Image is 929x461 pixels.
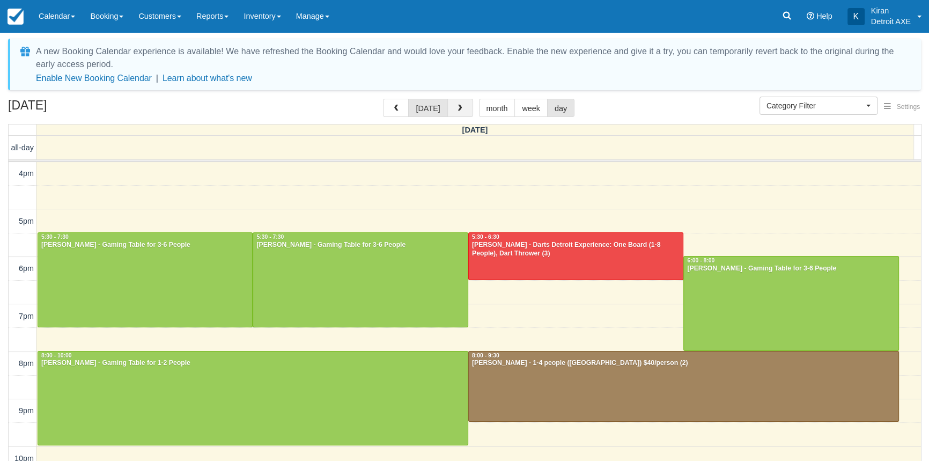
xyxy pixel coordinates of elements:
span: Settings [897,103,920,111]
a: 6:00 - 8:00[PERSON_NAME] - Gaming Table for 3-6 People [683,256,898,350]
button: Category Filter [760,97,878,115]
span: 6:00 - 8:00 [687,258,714,264]
i: Help [807,12,814,20]
span: [DATE] [462,126,488,134]
button: week [514,99,548,117]
a: 5:30 - 7:30[PERSON_NAME] - Gaming Table for 3-6 People [38,232,253,327]
img: checkfront-main-nav-mini-logo.png [8,9,24,25]
span: 4pm [19,169,34,178]
a: Learn about what's new [163,74,252,83]
a: 8:00 - 9:30[PERSON_NAME] - 1-4 people ([GEOGRAPHIC_DATA]) $40/person (2) [468,351,899,422]
a: 5:30 - 6:30[PERSON_NAME] - Darts Detroit Experience: One Board (1-8 People), Dart Thrower (3) [468,232,683,280]
span: 5pm [19,217,34,225]
span: 6pm [19,264,34,273]
span: Help [816,12,832,20]
span: 7pm [19,312,34,320]
button: month [479,99,515,117]
span: 5:30 - 7:30 [256,234,284,240]
span: 5:30 - 7:30 [41,234,69,240]
button: [DATE] [408,99,447,117]
div: A new Booking Calendar experience is available! We have refreshed the Booking Calendar and would ... [36,45,908,71]
div: K [847,8,865,25]
span: Category Filter [766,100,864,111]
p: Detroit AXE [871,16,911,27]
a: 5:30 - 7:30[PERSON_NAME] - Gaming Table for 3-6 People [253,232,468,327]
div: [PERSON_NAME] - Darts Detroit Experience: One Board (1-8 People), Dart Thrower (3) [471,241,680,258]
div: [PERSON_NAME] - Gaming Table for 3-6 People [256,241,464,250]
a: 8:00 - 10:00[PERSON_NAME] - Gaming Table for 1-2 People [38,351,468,445]
span: | [156,74,158,83]
p: Kiran [871,5,911,16]
span: all-day [11,143,34,152]
button: day [547,99,574,117]
span: 9pm [19,406,34,415]
span: 8:00 - 10:00 [41,353,72,358]
div: [PERSON_NAME] - Gaming Table for 1-2 People [41,359,465,368]
span: 8:00 - 9:30 [472,353,499,358]
h2: [DATE] [8,99,144,119]
span: 8pm [19,359,34,368]
div: [PERSON_NAME] - Gaming Table for 3-6 People [41,241,249,250]
span: 5:30 - 6:30 [472,234,499,240]
div: [PERSON_NAME] - Gaming Table for 3-6 People [687,265,895,273]
button: Settings [878,99,926,115]
button: Enable New Booking Calendar [36,73,152,84]
div: [PERSON_NAME] - 1-4 people ([GEOGRAPHIC_DATA]) $40/person (2) [471,359,896,368]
